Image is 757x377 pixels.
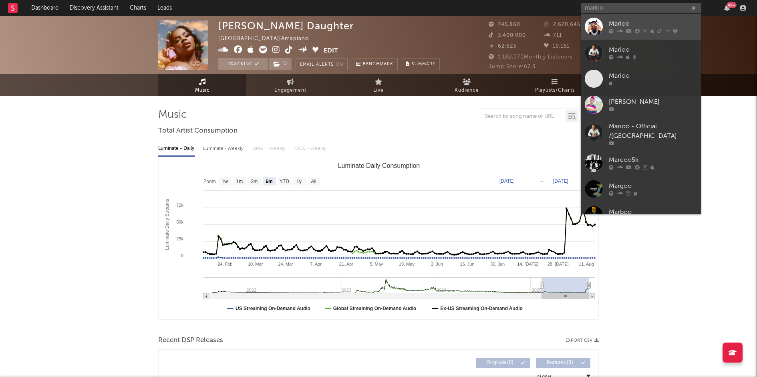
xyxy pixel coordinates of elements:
[310,262,322,266] text: 7. Apr
[440,306,523,311] text: Ex-US Streaming On-Demand Audio
[251,179,258,184] text: 3m
[246,74,334,96] a: Engagement
[511,74,599,96] a: Playlists/Charts
[336,62,343,67] em: On
[566,338,599,343] button: Export CSV
[333,306,417,311] text: Global Streaming On-Demand Audio
[535,86,575,95] span: Playlists/Charts
[218,58,268,70] button: Tracking
[609,155,697,165] div: Marcoo5k
[236,306,310,311] text: US Streaming On-Demand Audio
[544,22,580,27] span: 2,620,645
[489,54,573,60] span: 1,182,970 Monthly Listeners
[481,113,566,120] input: Search by song name or URL
[352,58,398,70] a: Benchmark
[489,64,536,69] span: Jump Score: 67.3
[334,74,423,96] a: Live
[280,179,289,184] text: YTD
[412,62,435,67] span: Summary
[158,74,246,96] a: Music
[724,5,730,11] button: 99+
[373,86,384,95] span: Live
[489,33,526,38] span: 3,400,000
[176,236,183,241] text: 25k
[517,262,538,266] text: 14. [DATE]
[581,118,701,150] a: Marioo - Official /[GEOGRAPHIC_DATA]
[363,60,393,69] span: Benchmark
[609,71,697,81] div: Marioo
[581,92,701,118] a: [PERSON_NAME]
[164,199,170,250] text: Luminate Daily Streams
[727,2,737,8] div: 99 +
[548,262,569,266] text: 28. [DATE]
[609,19,697,29] div: Marioo
[581,176,701,202] a: Margoo
[324,46,338,56] button: Edit
[609,97,697,107] div: [PERSON_NAME]
[218,34,318,44] div: [GEOGRAPHIC_DATA] | Amapiano
[266,179,272,184] text: 6m
[489,22,520,27] span: 745,860
[268,58,292,70] span: ( 1 )
[489,44,516,49] span: 62,623
[222,179,228,184] text: 1w
[499,178,515,184] text: [DATE]
[158,336,223,345] span: Recent DSP Releases
[311,179,316,184] text: All
[370,262,383,266] text: 5. May
[339,262,353,266] text: 21. Apr
[553,178,568,184] text: [DATE]
[609,181,697,191] div: Margoo
[581,150,701,176] a: Marcoo5k
[176,203,183,208] text: 75k
[338,162,420,169] text: Luminate Daily Consumption
[176,220,183,224] text: 50k
[203,142,245,155] div: Luminate - Weekly
[195,86,210,95] span: Music
[581,66,701,92] a: Marioo
[218,20,354,32] div: [PERSON_NAME] Daughter
[581,40,701,66] a: Marioo
[490,262,505,266] text: 30. Jun
[158,126,238,136] span: Total Artist Consumption
[431,262,443,266] text: 2. Jun
[476,358,530,368] button: Originals(0)
[581,3,701,13] input: Search for artists
[278,262,293,266] text: 24. Mar
[536,358,590,368] button: Features(0)
[159,159,599,319] svg: Luminate Daily Consumption
[296,179,302,184] text: 1y
[296,58,348,70] button: Email AlertsOn
[460,262,474,266] text: 16. Jun
[402,58,440,70] button: Summary
[540,178,544,184] text: →
[248,262,263,266] text: 10. Mar
[544,33,562,38] span: 711
[542,361,578,365] span: Features ( 0 )
[203,179,216,184] text: Zoom
[481,361,518,365] span: Originals ( 0 )
[217,262,232,266] text: 24. Feb
[581,14,701,40] a: Marioo
[455,86,479,95] span: Audience
[181,253,183,258] text: 0
[609,122,697,141] div: Marioo - Official /[GEOGRAPHIC_DATA]
[399,262,415,266] text: 19. May
[609,45,697,55] div: Marioo
[581,202,701,228] a: Marboo
[609,208,697,217] div: Marboo
[579,262,594,266] text: 11. Aug
[269,58,292,70] button: (1)
[236,179,243,184] text: 1m
[423,74,511,96] a: Audience
[158,142,195,155] div: Luminate - Daily
[274,86,306,95] span: Engagement
[544,44,570,49] span: 10,151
